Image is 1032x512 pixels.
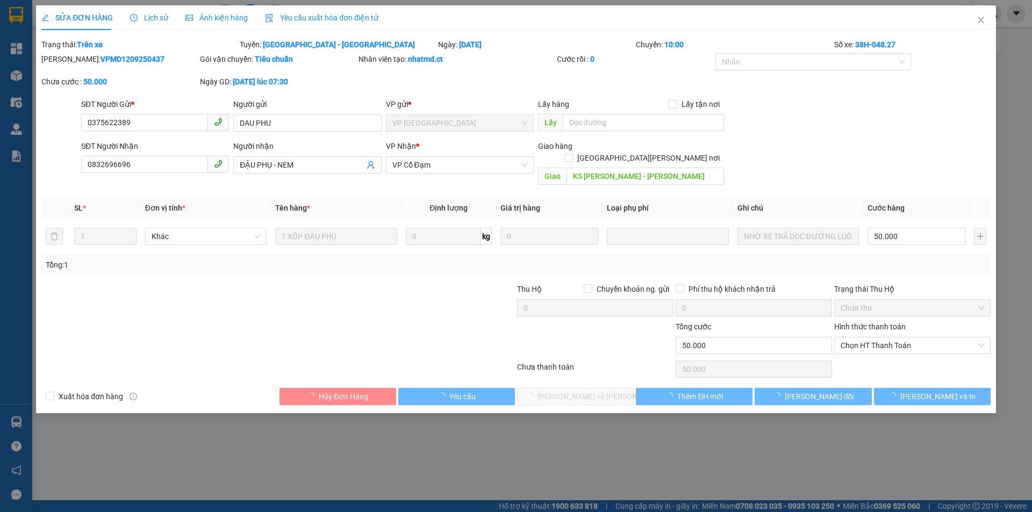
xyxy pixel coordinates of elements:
[46,259,398,271] div: Tổng: 1
[386,98,534,110] div: VP gửi
[275,228,397,245] input: VD: Bàn, Ghế
[635,39,833,51] div: Chuyến:
[755,388,871,405] button: [PERSON_NAME] đổi
[855,40,895,49] b: 38H-048.27
[664,40,684,49] b: 10:00
[200,53,356,65] div: Gói vận chuyển:
[83,77,107,86] b: 50.000
[263,40,415,49] b: [GEOGRAPHIC_DATA] - [GEOGRAPHIC_DATA]
[214,118,223,126] span: phone
[590,55,594,63] b: 0
[538,114,563,131] span: Lấy
[676,322,711,331] span: Tổng cước
[977,16,985,24] span: close
[737,228,859,245] input: Ghi Chú
[74,204,83,212] span: SL
[255,55,293,63] b: Tiêu chuẩn
[563,114,724,131] input: Dọc đường
[636,388,752,405] button: Thêm ĐH mới
[41,14,49,21] span: edit
[81,98,229,110] div: SĐT Người Gửi
[239,39,437,51] div: Tuyến:
[900,391,976,402] span: [PERSON_NAME] và In
[841,300,984,316] span: Chưa thu
[538,168,567,185] span: Giao
[974,228,986,245] button: plus
[319,391,368,402] span: Hủy Đơn Hàng
[54,391,127,402] span: Xuất hóa đơn hàng
[603,198,733,219] th: Loại phụ phí
[233,77,288,86] b: [DATE] lúc 07:30
[130,14,138,21] span: clock-circle
[279,388,396,405] button: Hủy Đơn Hàng
[500,204,540,212] span: Giá trị hàng
[437,39,635,51] div: Ngày:
[517,285,542,293] span: Thu Hộ
[46,228,63,245] button: delete
[449,391,476,402] span: Yêu cầu
[888,392,900,400] span: loading
[874,388,991,405] button: [PERSON_NAME] và In
[516,361,675,380] div: Chưa thanh toán
[785,391,854,402] span: [PERSON_NAME] đổi
[233,98,381,110] div: Người gửi
[130,393,137,400] span: info-circle
[40,39,239,51] div: Trạng thái:
[833,39,992,51] div: Số xe:
[307,392,319,400] span: loading
[517,388,634,405] button: [PERSON_NAME] và [PERSON_NAME] hàng
[392,115,527,131] span: VP Mỹ Đình
[145,204,185,212] span: Đơn vị tính
[438,392,449,400] span: loading
[185,13,248,22] span: Ảnh kiện hàng
[398,388,515,405] button: Yêu cầu
[459,40,482,49] b: [DATE]
[41,76,198,88] div: Chưa cước :
[573,152,724,164] span: [GEOGRAPHIC_DATA][PERSON_NAME] nơi
[101,55,164,63] b: VPMD1209250437
[359,53,555,65] div: Nhân viên tạo:
[677,98,724,110] span: Lấy tận nơi
[834,322,906,331] label: Hình thức thanh toán
[567,168,724,185] input: Dọc đường
[868,204,905,212] span: Cước hàng
[834,283,991,295] div: Trạng thái Thu Hộ
[481,228,492,245] span: kg
[592,283,673,295] span: Chuyển khoản ng. gửi
[214,160,223,168] span: phone
[538,100,569,109] span: Lấy hàng
[275,204,310,212] span: Tên hàng
[77,40,103,49] b: Trên xe
[773,392,785,400] span: loading
[81,140,229,152] div: SĐT Người Nhận
[185,14,193,21] span: picture
[265,14,274,23] img: icon
[408,55,443,63] b: nhatmd.ct
[386,142,416,150] span: VP Nhận
[200,76,356,88] div: Ngày GD:
[392,157,527,173] span: VP Cổ Đạm
[152,228,260,244] span: Khác
[265,13,378,22] span: Yêu cầu xuất hóa đơn điện tử
[966,5,996,35] button: Close
[557,53,713,65] div: Cước rồi :
[429,204,468,212] span: Định lượng
[665,392,677,400] span: loading
[500,228,598,245] input: 0
[367,161,375,169] span: user-add
[130,13,168,22] span: Lịch sử
[841,337,984,354] span: Chọn HT Thanh Toán
[733,198,863,219] th: Ghi chú
[41,13,113,22] span: SỬA ĐƠN HÀNG
[233,140,381,152] div: Người nhận
[677,391,723,402] span: Thêm ĐH mới
[41,53,198,65] div: [PERSON_NAME]:
[538,142,572,150] span: Giao hàng
[684,283,780,295] span: Phí thu hộ khách nhận trả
